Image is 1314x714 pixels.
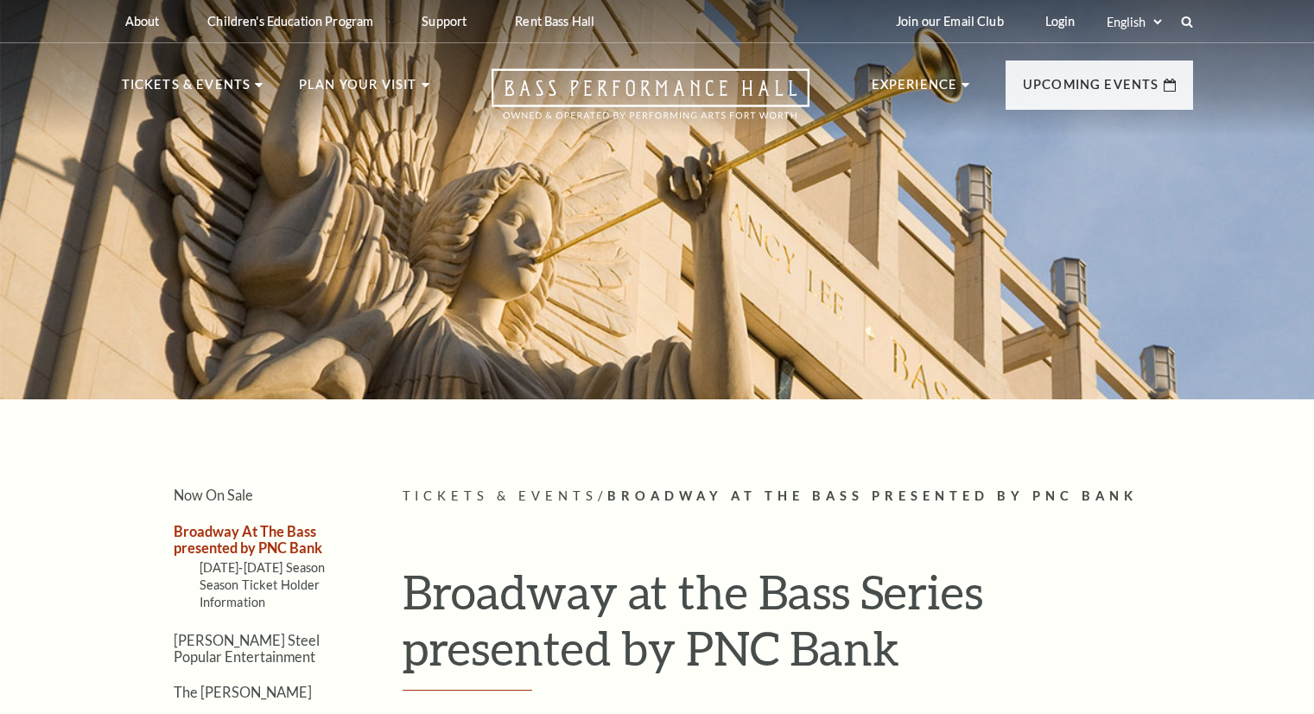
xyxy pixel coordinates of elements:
p: Tickets & Events [122,74,251,105]
a: Now On Sale [174,487,253,503]
a: Season Ticket Holder Information [200,577,321,609]
p: Children's Education Program [207,14,373,29]
p: Support [422,14,467,29]
a: [PERSON_NAME] Steel Popular Entertainment [174,632,320,665]
p: Plan Your Visit [299,74,417,105]
select: Select: [1103,14,1165,30]
span: Tickets & Events [403,488,599,503]
h1: Broadway at the Bass Series presented by PNC Bank [403,564,1193,691]
p: / [403,486,1193,507]
span: Broadway At The Bass presented by PNC Bank [607,488,1138,503]
a: Broadway At The Bass presented by PNC Bank [174,523,322,556]
a: [DATE]-[DATE] Season [200,560,326,575]
p: Experience [872,74,958,105]
p: About [125,14,160,29]
p: Upcoming Events [1023,74,1159,105]
p: Rent Bass Hall [515,14,594,29]
a: The [PERSON_NAME] [174,684,312,700]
